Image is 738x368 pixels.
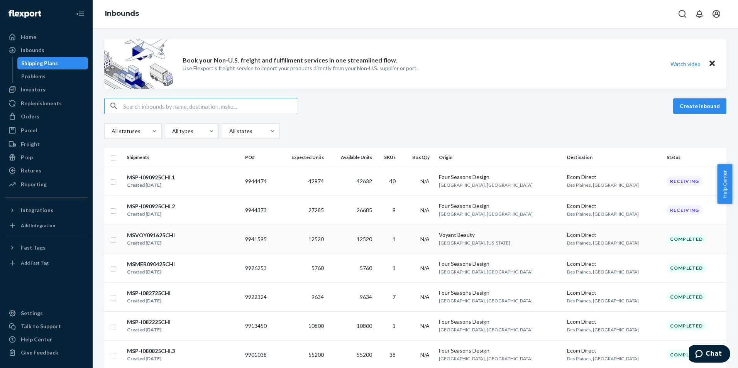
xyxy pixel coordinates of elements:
a: Replenishments [5,97,88,110]
td: 9913450 [242,311,278,340]
div: MSP-I082725CHI [127,289,171,297]
div: Returns [21,167,41,174]
td: 9944474 [242,167,278,196]
button: Open Search Box [675,6,690,22]
th: Expected Units [278,148,327,167]
p: Book your Non-U.S. freight and fulfillment services in one streamlined flow. [183,56,397,65]
div: Help Center [21,336,52,343]
span: 5760 [311,265,324,271]
span: 7 [393,294,396,300]
div: Four Seasons Design [439,289,561,297]
div: Four Seasons Design [439,260,561,268]
div: Completed [667,350,706,360]
iframe: Opens a widget where you can chat to one of our agents [689,345,730,364]
a: Inbounds [5,44,88,56]
a: Settings [5,307,88,319]
a: Help Center [5,333,88,346]
div: Shipping Plans [21,59,58,67]
span: N/A [420,178,430,184]
div: Home [21,33,36,41]
span: Des Plaines, [GEOGRAPHIC_DATA] [567,269,639,275]
span: 27285 [308,207,324,213]
span: [GEOGRAPHIC_DATA], [GEOGRAPHIC_DATA] [439,211,533,217]
div: Created [DATE] [127,297,171,305]
div: Created [DATE] [127,355,175,363]
a: Problems [17,70,88,83]
div: Parcel [21,127,37,134]
span: 42632 [357,178,372,184]
button: Talk to Support [5,320,88,333]
td: 9922324 [242,282,278,311]
div: Problems [21,73,46,80]
button: Close Navigation [73,6,88,22]
a: Inventory [5,83,88,96]
div: Four Seasons Design [439,173,561,181]
div: Replenishments [21,100,62,107]
div: Reporting [21,181,47,188]
div: Integrations [21,206,53,214]
span: N/A [420,207,430,213]
div: Ecom Direct [567,318,661,326]
span: [GEOGRAPHIC_DATA], [GEOGRAPHIC_DATA] [439,298,533,304]
th: Destination [564,148,664,167]
div: Talk to Support [21,322,61,330]
th: Available Units [327,148,375,167]
a: Reporting [5,178,88,191]
div: Ecom Direct [567,231,661,239]
span: N/A [420,236,430,242]
div: Inbounds [21,46,44,54]
div: Ecom Direct [567,260,661,268]
a: Inbounds [105,9,139,18]
div: Completed [667,321,706,331]
span: [GEOGRAPHIC_DATA], [US_STATE] [439,240,510,246]
span: 12520 [308,236,324,242]
a: Add Integration [5,219,88,232]
a: Add Fast Tag [5,257,88,269]
span: 40 [389,178,396,184]
td: 9941595 [242,225,278,253]
a: Prep [5,151,88,164]
div: Created [DATE] [127,210,175,218]
span: N/A [420,322,430,329]
th: Origin [436,148,564,167]
span: N/A [420,265,430,271]
span: 55200 [308,351,324,358]
a: Returns [5,164,88,177]
input: All statuses [111,127,112,135]
span: Des Plaines, [GEOGRAPHIC_DATA] [567,240,639,246]
div: Ecom Direct [567,347,661,354]
div: Four Seasons Design [439,318,561,326]
span: 26685 [357,207,372,213]
td: 9926253 [242,253,278,282]
span: 10800 [308,322,324,329]
div: Completed [667,234,706,244]
div: Inventory [21,86,46,93]
div: MSP-I090925CHI.1 [127,174,175,181]
span: Des Plaines, [GEOGRAPHIC_DATA] [567,211,639,217]
div: Freight [21,140,40,148]
span: Des Plaines, [GEOGRAPHIC_DATA] [567,298,639,304]
div: Add Integration [21,222,55,229]
span: Help Center [717,164,732,204]
button: Integrations [5,204,88,216]
td: 9944373 [242,196,278,225]
a: Parcel [5,124,88,137]
div: MSMER090425CHI [127,260,175,268]
div: Add Fast Tag [21,260,49,266]
span: [GEOGRAPHIC_DATA], [GEOGRAPHIC_DATA] [439,182,533,188]
span: 9 [393,207,396,213]
span: Des Plaines, [GEOGRAPHIC_DATA] [567,182,639,188]
div: Completed [667,263,706,273]
div: Ecom Direct [567,289,661,297]
ol: breadcrumbs [99,3,145,25]
div: Receiving [667,205,702,215]
span: 42974 [308,178,324,184]
th: Shipments [124,148,242,167]
div: Give Feedback [21,349,58,356]
div: MSVOY091625CHI [127,231,175,239]
span: 1 [393,322,396,329]
th: SKUs [375,148,402,167]
div: Created [DATE] [127,326,171,334]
